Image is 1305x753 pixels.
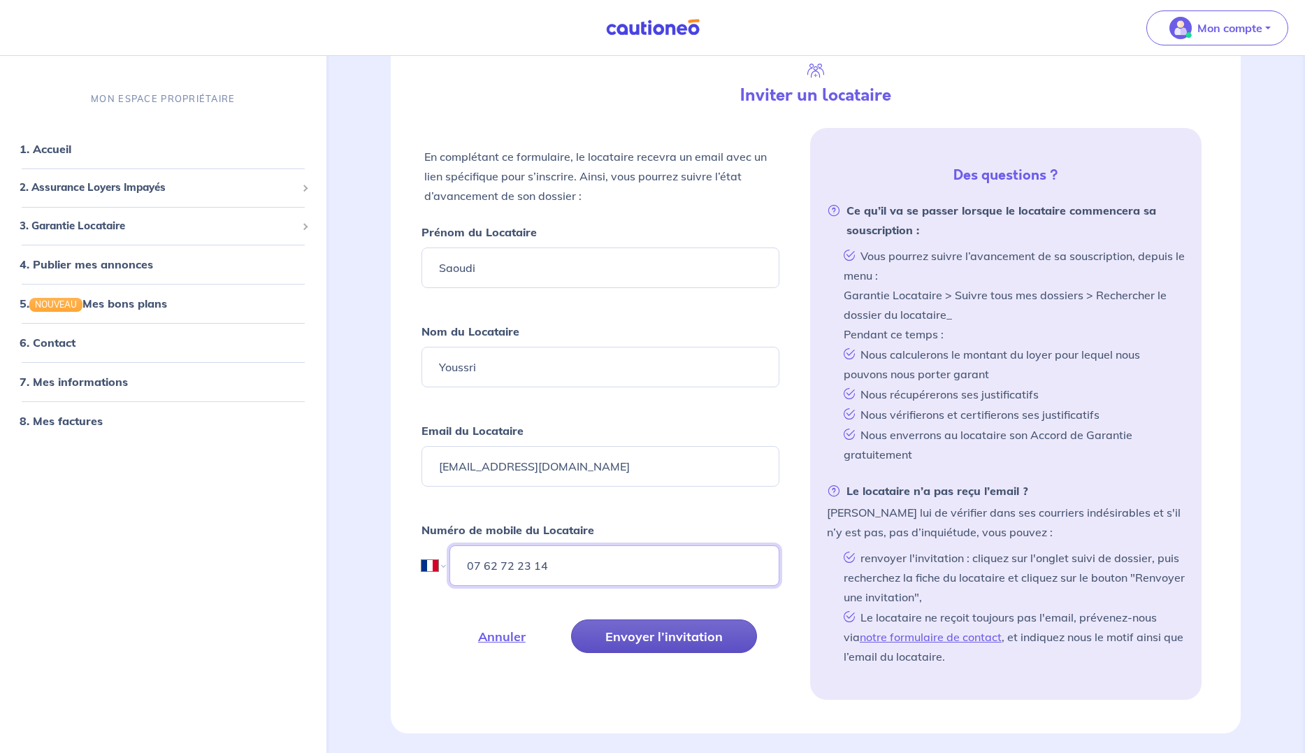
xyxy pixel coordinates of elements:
[421,424,524,438] strong: Email du Locataire
[421,347,779,387] input: Ex : Durand
[838,547,1185,607] li: renvoyer l'invitation : cliquez sur l'onglet suivi de dossier, puis recherchez la fiche du locata...
[421,446,779,487] input: Ex : john.doe@gmail.com
[827,481,1185,666] li: [PERSON_NAME] lui de vérifier dans ses courriers indésirables et s'il n’y est pas, pas d’inquiétu...
[6,368,321,396] div: 7. Mes informations
[838,607,1185,666] li: Le locataire ne reçoit toujours pas l'email, prévenez-nous via , et indiquez nous le motif ainsi ...
[616,85,1016,106] h4: Inviter un locataire
[1169,17,1192,39] img: illu_account_valid_menu.svg
[6,289,321,317] div: 5.NOUVEAUMes bons plans
[421,248,779,288] input: Ex : John
[91,92,235,106] p: MON ESPACE PROPRIÉTAIRE
[838,404,1185,424] li: Nous vérifierons et certifierons ses justificatifs
[20,257,153,271] a: 4. Publier mes annonces
[827,481,1028,501] strong: Le locataire n’a pas reçu l’email ?
[6,329,321,357] div: 6. Contact
[838,384,1185,404] li: Nous récupérerons ses justificatifs
[6,407,321,435] div: 8. Mes factures
[20,296,167,310] a: 5.NOUVEAUMes bons plans
[1146,10,1288,45] button: illu_account_valid_menu.svgMon compte
[421,523,594,537] strong: Numéro de mobile du Locataire
[6,135,321,163] div: 1. Accueil
[6,174,321,201] div: 2. Assurance Loyers Impayés
[827,201,1185,240] strong: Ce qu’il va se passer lorsque le locataire commencera sa souscription :
[444,619,560,653] button: Annuler
[6,212,321,239] div: 3. Garantie Locataire
[20,414,103,428] a: 8. Mes factures
[20,217,296,234] span: 3. Garantie Locataire
[421,324,519,338] strong: Nom du Locataire
[20,336,75,350] a: 6. Contact
[816,167,1196,184] h5: Des questions ?
[1197,20,1262,36] p: Mon compte
[6,250,321,278] div: 4. Publier mes annonces
[860,630,1002,644] a: notre formulaire de contact
[600,19,705,36] img: Cautioneo
[20,180,296,196] span: 2. Assurance Loyers Impayés
[424,147,777,206] p: En complétant ce formulaire, le locataire recevra un email avec un lien spécifique pour s’inscrir...
[838,344,1185,384] li: Nous calculerons le montant du loyer pour lequel nous pouvons nous porter garant
[449,545,779,586] input: 06 45 54 34 33
[421,225,537,239] strong: Prénom du Locataire
[20,142,71,156] a: 1. Accueil
[20,375,128,389] a: 7. Mes informations
[838,245,1185,344] li: Vous pourrez suivre l’avancement de sa souscription, depuis le menu : Garantie Locataire > Suivre...
[571,619,757,653] button: Envoyer l’invitation
[838,424,1185,464] li: Nous enverrons au locataire son Accord de Garantie gratuitement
